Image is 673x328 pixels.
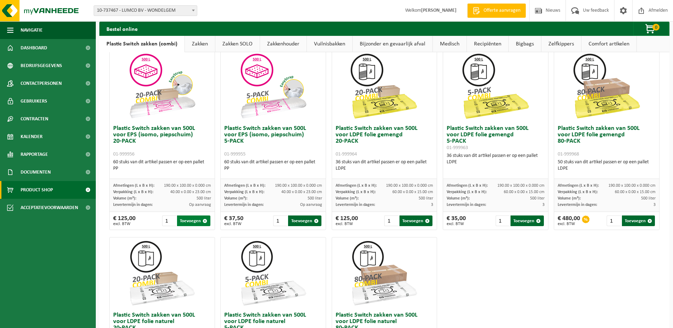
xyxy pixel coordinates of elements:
span: Afmetingen (L x B x H): [447,184,488,188]
span: Volume (m³): [447,196,470,201]
button: Toevoegen [511,215,544,226]
div: LDPE [447,159,545,165]
span: 3 [542,203,545,207]
a: Zakken SOLO [215,36,260,52]
span: Levertermijn in dagen: [558,203,597,207]
img: 01-999955 [238,51,309,122]
span: 40.00 x 0.00 x 23.00 cm [281,190,322,194]
span: 3 [431,203,433,207]
button: Toevoegen [177,215,210,226]
span: 01-999968 [558,152,579,157]
input: 1 [496,215,510,226]
button: Toevoegen [399,215,432,226]
span: 01-999955 [224,152,246,157]
div: € 480,00 [558,215,580,226]
input: 1 [384,215,398,226]
span: 01-999963 [447,145,468,151]
span: 60.00 x 0.00 x 15.00 cm [392,190,433,194]
div: € 37,50 [224,215,243,226]
span: Levertermijn in dagen: [336,203,375,207]
button: Toevoegen [288,215,321,226]
a: Recipiënten [467,36,508,52]
span: excl. BTW [447,222,466,226]
a: Bigbags [509,36,541,52]
span: Navigatie [21,21,43,39]
span: Volume (m³): [336,196,359,201]
span: Dashboard [21,39,47,57]
span: 500 liter [308,196,322,201]
strong: [PERSON_NAME] [421,8,457,13]
a: Offerte aanvragen [467,4,526,18]
span: Levertermijn in dagen: [447,203,486,207]
span: Rapportage [21,146,48,163]
h3: Plastic Switch zakken van 500L voor LDPE folie gemengd 20-PACK [336,125,434,157]
button: Toevoegen [622,215,655,226]
span: Op aanvraag [189,203,211,207]
span: 500 liter [641,196,656,201]
img: 01-999968 [571,51,642,122]
span: 01-999956 [113,152,134,157]
a: Zakken [185,36,215,52]
span: 190.00 x 100.00 x 0.000 cm [164,184,211,188]
a: Zakkenhouder [260,36,307,52]
div: PP [113,165,211,172]
span: 500 liter [419,196,433,201]
span: Kalender [21,128,43,146]
input: 1 [607,215,621,226]
span: 500 liter [530,196,545,201]
span: Afmetingen (L x B x H): [113,184,154,188]
span: excl. BTW [336,222,358,226]
span: 10-737467 - LUMCO BV - WONDELGEM [94,6,197,16]
span: Gebruikers [21,92,47,110]
span: Documenten [21,163,51,181]
span: 190.00 x 100.00 x 0.000 cm [275,184,322,188]
span: Volume (m³): [558,196,581,201]
img: 01-999961 [127,237,198,308]
span: excl. BTW [113,222,136,226]
span: Contracten [21,110,48,128]
h3: Plastic Switch zakken van 500L voor EPS (isomo, piepschuim) 20-PACK [113,125,211,157]
a: Zelfkippers [541,36,581,52]
h3: Plastic Switch zakken van 500L voor EPS (isomo, piepschuim) 5-PACK [224,125,322,157]
span: Offerte aanvragen [482,7,522,14]
span: Verpakking (L x B x H): [447,190,487,194]
span: 01-999964 [336,152,357,157]
span: Verpakking (L x B x H): [336,190,376,194]
span: Afmetingen (L x B x H): [224,184,265,188]
div: PP [224,165,322,172]
span: 0 [652,24,660,31]
div: € 125,00 [336,215,358,226]
span: Verpakking (L x B x H): [558,190,598,194]
img: 01-999964 [349,51,420,122]
a: Vuilnisbakken [307,36,352,52]
span: Op aanvraag [300,203,322,207]
span: Levertermijn in dagen: [113,203,153,207]
span: Volume (m³): [113,196,136,201]
button: 0 [633,22,669,36]
img: 01-999960 [238,237,309,308]
span: 190.00 x 100.00 x 0.000 cm [608,184,656,188]
div: LDPE [558,165,656,172]
span: Levertermijn in dagen: [224,203,264,207]
span: 60.00 x 0.00 x 15.00 cm [615,190,656,194]
a: Medisch [433,36,467,52]
img: 01-999963 [460,51,531,122]
span: Acceptatievoorwaarden [21,199,78,217]
span: 190.00 x 100.00 x 0.000 cm [497,184,545,188]
span: Contactpersonen [21,75,62,92]
input: 1 [273,215,287,226]
div: 60 stuks van dit artikel passen er op een pallet [113,159,211,172]
span: 190.00 x 100.00 x 0.000 cm [386,184,433,188]
h2: Bestel online [99,22,145,35]
span: 40.00 x 0.00 x 23.00 cm [170,190,211,194]
a: Bijzonder en gevaarlijk afval [353,36,432,52]
div: 36 stuks van dit artikel passen er op een pallet [336,159,434,172]
a: Plastic Switch zakken (combi) [99,36,184,52]
div: € 125,00 [113,215,136,226]
span: 500 liter [197,196,211,201]
h3: Plastic Switch zakken van 500L voor LDPE folie gemengd 80-PACK [558,125,656,157]
span: excl. BTW [224,222,243,226]
span: 10-737467 - LUMCO BV - WONDELGEM [94,5,197,16]
span: Afmetingen (L x B x H): [558,184,599,188]
span: 3 [653,203,656,207]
